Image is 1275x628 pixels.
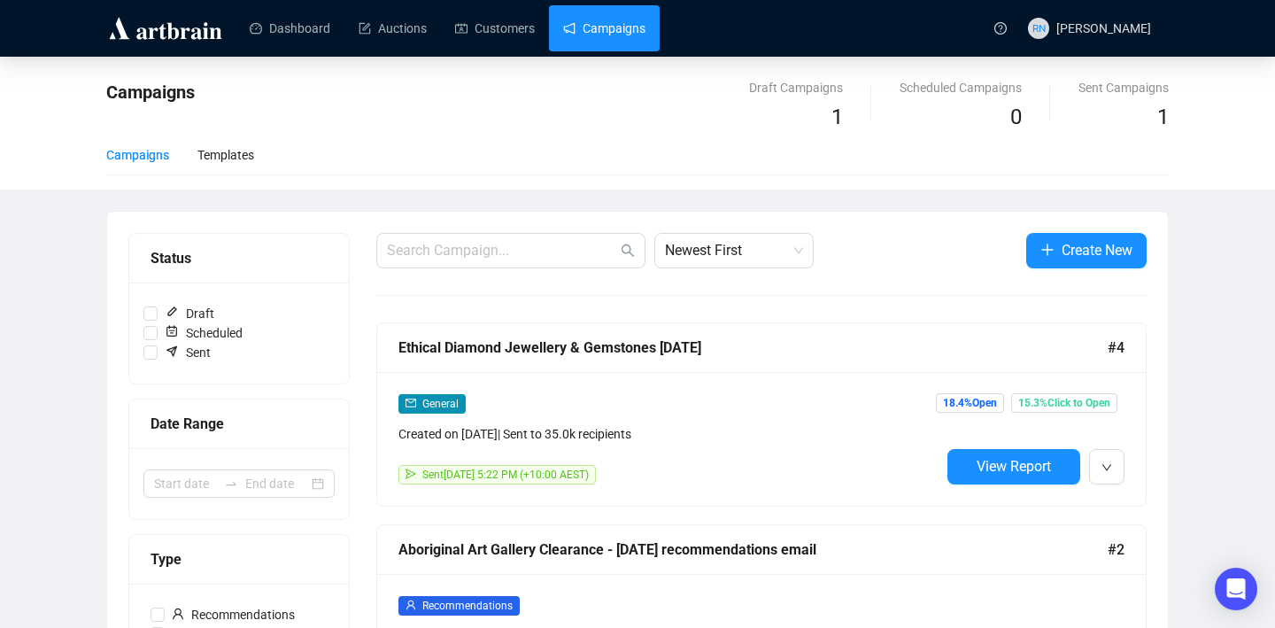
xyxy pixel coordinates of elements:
span: down [1101,462,1112,473]
div: Created on [DATE] | Sent to 35.0k recipients [398,424,940,444]
div: Ethical Diamond Jewellery & Gemstones [DATE] [398,337,1108,359]
div: Sent Campaigns [1078,78,1169,97]
div: Scheduled Campaigns [900,78,1022,97]
input: Search Campaign... [387,240,617,261]
span: General [422,398,459,410]
span: 18.4% Open [936,393,1004,413]
span: user [406,600,416,610]
span: [PERSON_NAME] [1056,21,1151,35]
a: Ethical Diamond Jewellery & Gemstones [DATE]#4mailGeneralCreated on [DATE]| Sent to 35.0k recipie... [376,322,1147,507]
span: #2 [1108,539,1124,561]
span: Campaigns [106,81,195,103]
div: Campaigns [106,145,169,165]
button: Create New [1026,233,1147,268]
div: Templates [197,145,254,165]
input: Start date [154,474,217,493]
span: Newest First [665,234,803,267]
span: Recommendations [165,605,302,624]
span: 0 [1010,105,1022,129]
span: View Report [977,458,1051,475]
span: RN [1032,19,1046,36]
span: plus [1040,243,1055,257]
span: Sent [DATE] 5:22 PM (+10:00 AEST) [422,469,589,481]
div: Draft Campaigns [749,78,843,97]
span: Recommendations [422,600,513,612]
span: Sent [158,343,218,362]
span: swap-right [224,477,238,491]
div: Open Intercom Messenger [1215,568,1257,610]
div: Type [151,548,328,570]
span: 15.3% Click to Open [1011,393,1117,413]
input: End date [245,474,308,493]
span: 1 [831,105,843,129]
a: Campaigns [563,5,645,51]
a: Auctions [359,5,427,51]
span: Draft [158,304,221,323]
button: View Report [947,449,1080,485]
span: mail [406,398,416,408]
span: Scheduled [158,323,250,343]
div: Aboriginal Art Gallery Clearance - [DATE] recommendations email [398,539,1108,561]
span: send [406,469,416,479]
span: question-circle [994,22,1007,35]
span: 1 [1157,105,1169,129]
span: to [224,477,238,491]
img: logo [106,14,225,43]
div: Status [151,247,328,269]
div: Date Range [151,413,328,435]
span: user [172,608,184,620]
span: search [621,244,635,258]
a: Dashboard [250,5,330,51]
a: Customers [455,5,535,51]
span: #4 [1108,337,1124,359]
span: Create New [1062,239,1132,261]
